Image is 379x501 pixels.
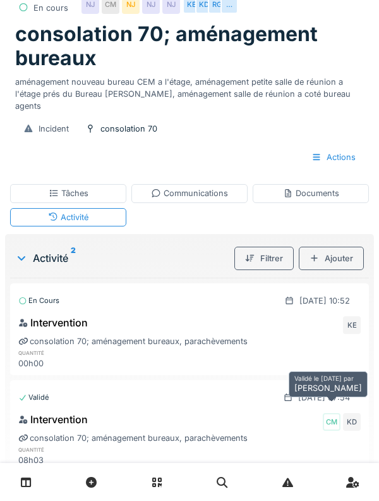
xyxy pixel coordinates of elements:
div: Intervention [18,315,88,330]
div: Communications [151,187,228,199]
div: consolation 70 [100,123,157,135]
div: Tâches [49,187,88,199]
div: Intervention [18,412,88,427]
div: Validé [18,392,49,403]
sup: 2 [71,250,76,266]
div: Documents [283,187,339,199]
div: KD [343,413,361,431]
div: aménagement nouveau bureau CEM a l'étage, aménagement petite salle de réunion a l'étage prés du B... [15,71,364,113]
div: Filtrer [234,247,294,270]
div: En cours [33,2,68,14]
div: consolation 70; aménagement bureaux, parachèvements [18,335,361,347]
h6: Validé le [DATE] par [294,374,362,382]
div: 00h00 [18,357,129,369]
div: 08h03 [18,454,129,466]
div: Activité [48,211,88,223]
h1: consolation 70; aménagement bureaux [15,22,364,71]
div: KE [343,316,361,334]
div: [PERSON_NAME] [289,371,368,397]
div: Activité [15,250,229,266]
div: consolation 70; aménagement bureaux, parachèvements [18,432,361,444]
div: Incident [39,123,69,135]
h6: quantité [18,445,129,454]
div: [DATE] 07:54 [298,392,350,404]
div: CM [323,413,340,431]
div: [DATE] 10:52 [299,295,350,307]
div: En cours [18,295,59,306]
div: Ajouter [299,247,364,270]
h6: quantité [18,349,129,357]
div: Actions [301,145,366,169]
